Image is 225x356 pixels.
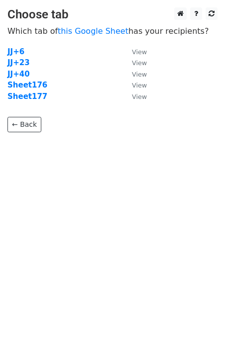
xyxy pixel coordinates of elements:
[132,71,147,78] small: View
[132,59,147,67] small: View
[7,58,30,67] a: JJ+23
[122,70,147,79] a: View
[122,47,147,56] a: View
[132,82,147,89] small: View
[132,48,147,56] small: View
[7,117,41,132] a: ← Back
[122,92,147,101] a: View
[175,308,225,356] iframe: Chat Widget
[7,70,30,79] a: JJ+40
[122,81,147,89] a: View
[7,81,47,89] a: Sheet176
[132,93,147,100] small: View
[7,92,47,101] a: Sheet177
[58,26,128,36] a: this Google Sheet
[122,58,147,67] a: View
[7,26,218,36] p: Which tab of has your recipients?
[7,7,218,22] h3: Choose tab
[7,47,24,56] a: JJ+6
